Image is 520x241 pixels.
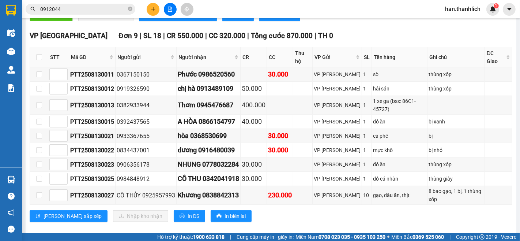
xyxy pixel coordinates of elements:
[178,69,239,79] div: Phước 0986520560
[70,191,114,200] div: PTT2508130027
[69,82,116,96] td: PTT2508130012
[237,233,294,241] span: Cung cấp máy in - giấy in:
[373,175,426,183] div: đồ cá nhân
[44,212,102,220] span: [PERSON_NAME] sắp xếp
[429,187,483,203] div: 8 bao gạo, 1 bị, 1 thùng xốp
[70,174,114,183] div: PTT2508130025
[242,84,265,94] div: 50.000
[314,53,354,61] span: VP Gửi
[50,49,56,54] span: environment
[30,7,35,12] span: search
[117,84,175,93] div: 0919326590
[439,4,486,14] span: han.thanhlich
[268,145,292,155] div: 30.000
[293,47,313,67] th: Thu hộ
[429,118,483,126] div: bị xanh
[151,7,156,12] span: plus
[211,210,252,222] button: printerIn biên lai
[117,174,175,183] div: 0984848912
[50,48,96,86] b: Lô 6 0607 [GEOGRAPHIC_DATA], [GEOGRAPHIC_DATA]
[69,172,116,186] td: PTT2508130025
[313,67,362,82] td: VP Phan Thiết
[429,70,483,78] div: thùng xốp
[242,159,265,170] div: 30.000
[314,101,361,109] div: VP [PERSON_NAME]
[35,214,41,219] span: sort-ascending
[184,7,189,12] span: aim
[313,157,362,172] td: VP Phan Thiết
[319,234,385,240] strong: 0708 023 035 - 0935 103 250
[506,6,513,12] span: caret-down
[225,212,246,220] span: In biên lai
[6,5,16,16] img: logo-vxr
[363,160,370,168] div: 1
[69,115,116,129] td: PTT2508130015
[178,145,239,155] div: dương 0916480039
[193,234,225,240] strong: 1900 633 818
[242,174,265,184] div: 30.000
[117,53,169,61] span: Người gửi
[503,3,516,16] button: caret-down
[314,31,316,40] span: |
[178,174,239,184] div: CÔ THU 0342041918
[314,70,361,78] div: VP [PERSON_NAME]
[70,146,114,155] div: PTT2508130022
[178,159,239,170] div: NHUNG 0778032284
[147,3,159,16] button: plus
[362,47,372,67] th: SL
[7,84,15,92] img: solution-icon
[178,116,239,127] div: A HÒA 0866154797
[40,5,127,13] input: Tìm tên, số ĐT hoặc mã đơn
[140,31,142,40] span: |
[487,49,505,65] span: ĐC Giao
[314,132,361,140] div: VP [PERSON_NAME]
[181,3,193,16] button: aim
[117,160,175,169] div: 0906356178
[479,234,485,240] span: copyright
[314,85,361,93] div: VP [PERSON_NAME]
[117,117,175,126] div: 0392437565
[205,31,207,40] span: |
[69,186,116,205] td: PTT2508130027
[295,233,385,241] span: Miền Nam
[70,131,114,141] div: PTT2508130021
[318,31,333,40] span: TH 0
[363,85,370,93] div: 1
[268,69,292,79] div: 30.000
[143,31,161,40] span: SL 18
[167,7,173,12] span: file-add
[242,116,265,127] div: 40.000
[429,146,483,154] div: bị nhỏ
[69,157,116,172] td: PTT2508130023
[69,143,116,157] td: PTT2508130022
[117,101,175,110] div: 0382933944
[313,115,362,129] td: VP Phan Thiết
[412,234,444,240] strong: 0369 525 060
[449,233,451,241] span: |
[313,143,362,157] td: VP Phan Thiết
[363,101,370,109] div: 1
[128,6,132,13] span: close-circle
[230,233,231,241] span: |
[372,47,427,67] th: Tên hàng
[48,47,69,67] th: STT
[69,96,116,115] td: PTT2508130013
[180,214,185,219] span: printer
[178,190,239,200] div: Khương 0838842313
[495,3,497,8] span: 1
[163,31,165,40] span: |
[251,31,313,40] span: Tổng cước 870.000
[313,172,362,186] td: VP Phan Thiết
[313,82,362,96] td: VP Phan Thiết
[118,31,138,40] span: Đơn 9
[7,66,15,74] img: warehouse-icon
[387,236,389,238] span: ⚪️
[117,191,175,200] div: CÔ THỦY 0925957993
[363,191,370,199] div: 10
[313,129,362,143] td: VP Phan Thiết
[164,3,177,16] button: file-add
[4,4,106,18] li: [PERSON_NAME]
[117,70,175,79] div: 0367150150
[70,101,114,110] div: PTT2508130013
[391,233,444,241] span: Miền Bắc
